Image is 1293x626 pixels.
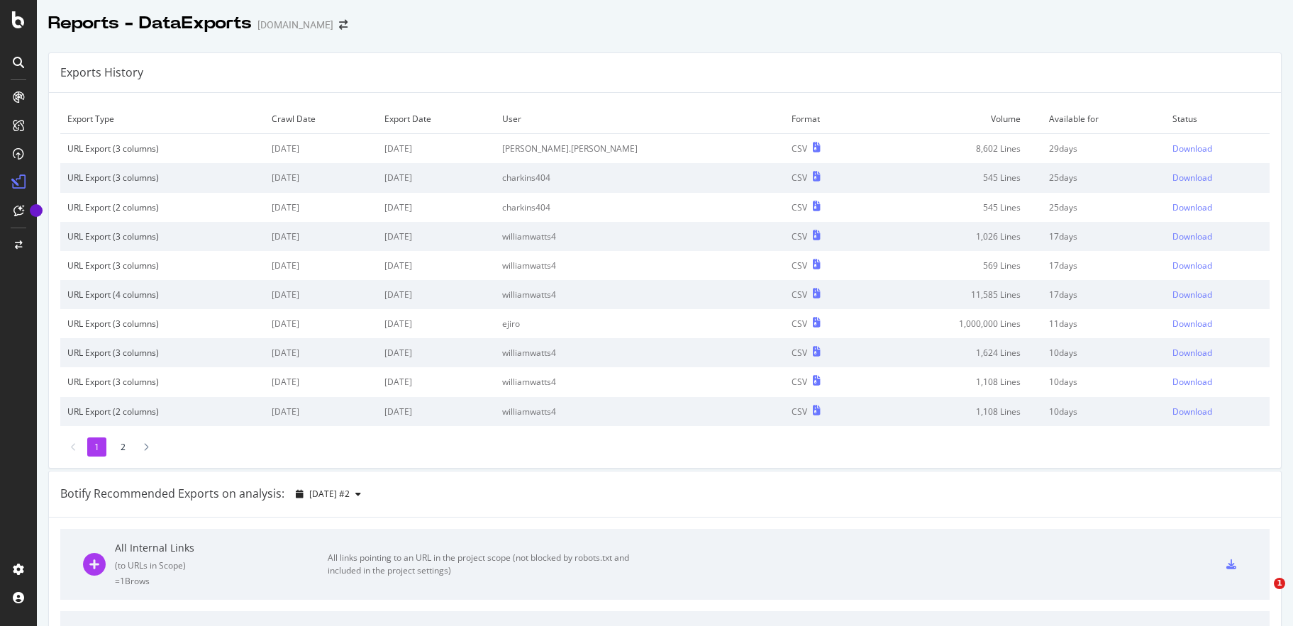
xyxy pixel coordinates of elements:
[1042,397,1165,426] td: 10 days
[1172,376,1263,388] a: Download
[265,222,377,251] td: [DATE]
[87,437,106,457] li: 1
[792,406,807,418] div: CSV
[1172,406,1263,418] a: Download
[1042,367,1165,396] td: 10 days
[1042,222,1165,251] td: 17 days
[265,163,377,192] td: [DATE]
[1172,142,1263,155] a: Download
[1042,163,1165,192] td: 25 days
[377,280,495,309] td: [DATE]
[1042,251,1165,280] td: 17 days
[377,134,495,164] td: [DATE]
[868,397,1043,426] td: 1,108 Lines
[60,65,143,81] div: Exports History
[265,280,377,309] td: [DATE]
[1042,338,1165,367] td: 10 days
[328,552,647,577] div: All links pointing to an URL in the project scope (not blocked by robots.txt and included in the ...
[495,163,784,192] td: charkins404
[495,280,784,309] td: williamwatts4
[1245,578,1279,612] iframe: Intercom live chat
[495,104,784,134] td: User
[265,104,377,134] td: Crawl Date
[495,338,784,367] td: williamwatts4
[377,397,495,426] td: [DATE]
[1172,201,1263,213] a: Download
[792,376,807,388] div: CSV
[377,193,495,222] td: [DATE]
[265,397,377,426] td: [DATE]
[265,251,377,280] td: [DATE]
[792,230,807,242] div: CSV
[30,204,43,217] div: Tooltip anchor
[67,142,257,155] div: URL Export (3 columns)
[309,488,350,500] span: 2025 Oct. 2nd #2
[1172,347,1212,359] div: Download
[67,406,257,418] div: URL Export (2 columns)
[67,376,257,388] div: URL Export (3 columns)
[495,193,784,222] td: charkins404
[1172,230,1212,242] div: Download
[377,338,495,367] td: [DATE]
[792,259,807,272] div: CSV
[868,104,1043,134] td: Volume
[265,193,377,222] td: [DATE]
[868,280,1043,309] td: 11,585 Lines
[1042,193,1165,222] td: 25 days
[495,251,784,280] td: williamwatts4
[290,483,367,505] button: [DATE] #2
[377,367,495,396] td: [DATE]
[1226,559,1236,569] div: csv-export
[1172,318,1212,330] div: Download
[495,397,784,426] td: williamwatts4
[115,575,328,587] div: = 1B rows
[495,134,784,164] td: [PERSON_NAME].[PERSON_NAME]
[265,367,377,396] td: [DATE]
[265,309,377,338] td: [DATE]
[1172,259,1212,272] div: Download
[67,318,257,330] div: URL Export (3 columns)
[60,486,284,502] div: Botify Recommended Exports on analysis:
[1172,318,1263,330] a: Download
[265,338,377,367] td: [DATE]
[1172,347,1263,359] a: Download
[1172,406,1212,418] div: Download
[868,309,1043,338] td: 1,000,000 Lines
[868,222,1043,251] td: 1,026 Lines
[1172,172,1212,184] div: Download
[265,134,377,164] td: [DATE]
[1274,578,1285,589] span: 1
[868,193,1043,222] td: 545 Lines
[792,172,807,184] div: CSV
[67,347,257,359] div: URL Export (3 columns)
[115,559,328,571] div: ( to URLs in Scope )
[868,163,1043,192] td: 545 Lines
[1172,376,1212,388] div: Download
[67,259,257,272] div: URL Export (3 columns)
[1042,309,1165,338] td: 11 days
[1172,201,1212,213] div: Download
[67,230,257,242] div: URL Export (3 columns)
[115,541,328,555] div: All Internal Links
[67,201,257,213] div: URL Export (2 columns)
[1172,142,1212,155] div: Download
[495,309,784,338] td: ejiro
[48,11,252,35] div: Reports - DataExports
[339,20,348,30] div: arrow-right-arrow-left
[868,338,1043,367] td: 1,624 Lines
[1172,289,1263,301] a: Download
[792,142,807,155] div: CSV
[792,201,807,213] div: CSV
[67,172,257,184] div: URL Export (3 columns)
[495,222,784,251] td: williamwatts4
[60,104,265,134] td: Export Type
[377,309,495,338] td: [DATE]
[67,289,257,301] div: URL Export (4 columns)
[495,367,784,396] td: williamwatts4
[1172,259,1263,272] a: Download
[792,318,807,330] div: CSV
[1165,104,1270,134] td: Status
[1172,289,1212,301] div: Download
[1172,172,1263,184] a: Download
[784,104,868,134] td: Format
